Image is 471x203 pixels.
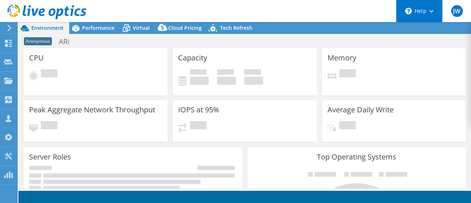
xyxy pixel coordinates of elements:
[133,24,150,31] span: Virtual
[41,69,57,79] span: Pending
[451,5,463,17] span: JW
[178,106,219,114] h3: IOPS at 95%
[56,38,81,46] h1: ARi
[190,121,206,131] span: Pending
[29,106,155,114] h3: Peak Aggregate Network Throughput
[217,77,236,85] h4: 0 GiB
[339,121,356,131] span: Pending
[253,153,460,161] h3: Top Operating Systems
[327,106,394,114] h3: Average Daily Write
[327,54,356,62] h3: Memory
[24,37,52,45] span: Anonymous
[82,24,114,31] span: Performance
[178,54,207,62] h3: Capacity
[41,121,57,131] span: Pending
[220,24,252,31] span: Tech Refresh
[168,24,202,31] span: Cloud Pricing
[244,77,263,85] h4: 0 GiB
[190,77,209,85] h4: 0 GiB
[31,24,64,31] span: Environment
[244,69,261,77] span: Total
[190,69,206,77] span: Used
[217,69,234,77] span: Free
[405,8,412,14] svg: \n
[29,153,71,161] h3: Server Roles
[339,69,356,79] span: Pending
[29,54,44,62] h3: CPU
